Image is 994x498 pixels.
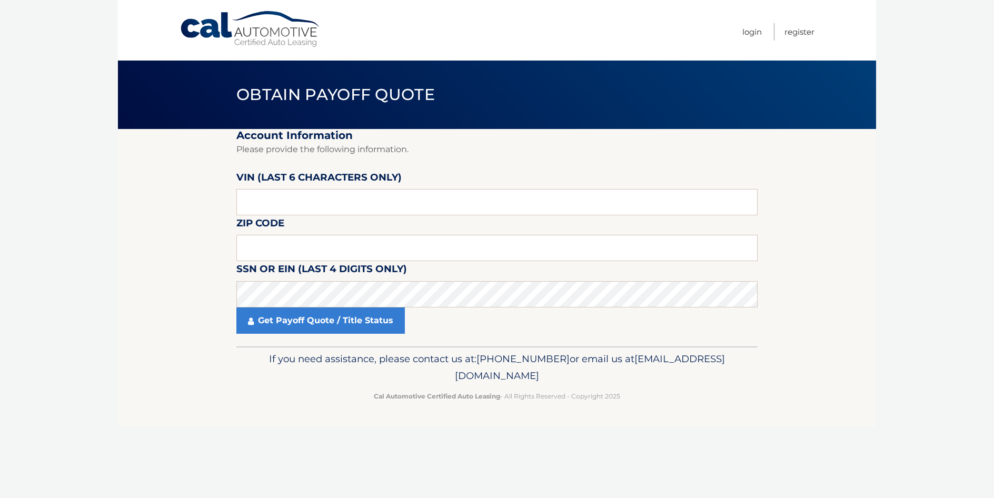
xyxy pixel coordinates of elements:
a: Login [742,23,762,41]
a: Get Payoff Quote / Title Status [236,307,405,334]
label: SSN or EIN (last 4 digits only) [236,261,407,281]
label: VIN (last 6 characters only) [236,170,402,189]
strong: Cal Automotive Certified Auto Leasing [374,392,500,400]
h2: Account Information [236,129,758,142]
span: [PHONE_NUMBER] [476,353,570,365]
a: Cal Automotive [180,11,322,48]
p: If you need assistance, please contact us at: or email us at [243,351,751,384]
label: Zip Code [236,215,284,235]
p: - All Rights Reserved - Copyright 2025 [243,391,751,402]
span: Obtain Payoff Quote [236,85,435,104]
a: Register [784,23,814,41]
p: Please provide the following information. [236,142,758,157]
